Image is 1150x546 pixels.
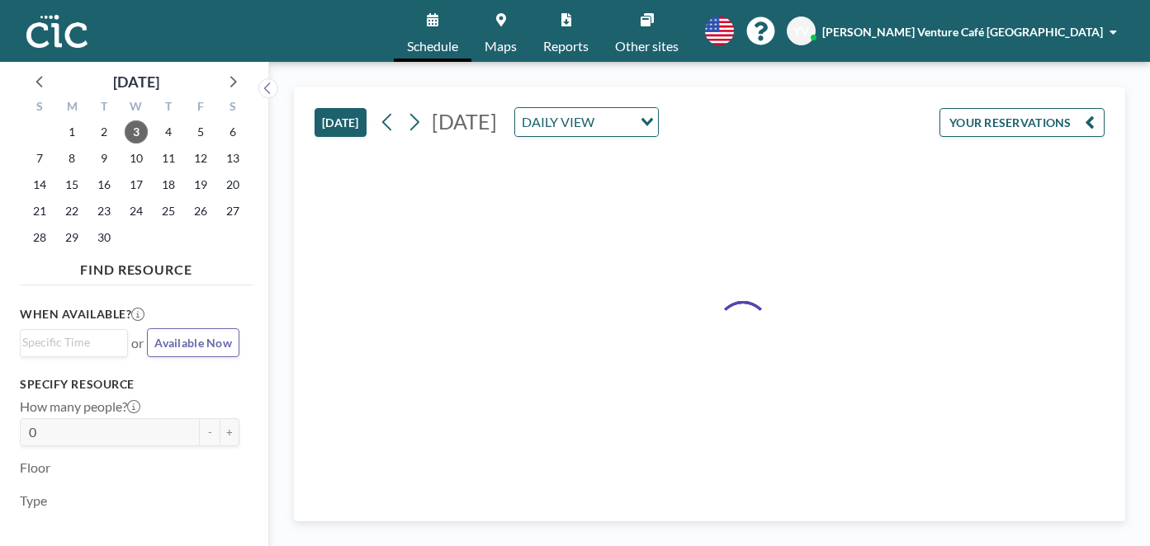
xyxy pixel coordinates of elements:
[28,173,51,196] span: Sunday, September 14, 2025
[125,147,148,170] span: Wednesday, September 10, 2025
[131,335,144,351] span: or
[220,418,239,446] button: +
[518,111,598,133] span: DAILY VIEW
[60,120,83,144] span: Monday, September 1, 2025
[485,40,517,53] span: Maps
[221,147,244,170] span: Saturday, September 13, 2025
[28,200,51,223] span: Sunday, September 21, 2025
[615,40,679,53] span: Other sites
[157,200,180,223] span: Thursday, September 25, 2025
[189,120,212,144] span: Friday, September 5, 2025
[92,200,116,223] span: Tuesday, September 23, 2025
[24,97,56,119] div: S
[113,70,159,93] div: [DATE]
[92,226,116,249] span: Tuesday, September 30, 2025
[125,120,148,144] span: Wednesday, September 3, 2025
[157,173,180,196] span: Thursday, September 18, 2025
[939,108,1105,137] button: YOUR RESERVATIONS
[22,333,118,351] input: Search for option
[189,173,212,196] span: Friday, September 19, 2025
[92,147,116,170] span: Tuesday, September 9, 2025
[221,173,244,196] span: Saturday, September 20, 2025
[152,97,184,119] div: T
[515,108,658,136] div: Search for option
[121,97,153,119] div: W
[125,200,148,223] span: Wednesday, September 24, 2025
[184,97,216,119] div: F
[432,109,497,134] span: [DATE]
[216,97,248,119] div: S
[221,120,244,144] span: Saturday, September 6, 2025
[157,120,180,144] span: Thursday, September 4, 2025
[20,398,140,415] label: How many people?
[88,97,121,119] div: T
[92,173,116,196] span: Tuesday, September 16, 2025
[60,147,83,170] span: Monday, September 8, 2025
[60,200,83,223] span: Monday, September 22, 2025
[315,108,367,137] button: [DATE]
[154,336,232,350] span: Available Now
[543,40,589,53] span: Reports
[793,24,809,39] span: YV
[157,147,180,170] span: Thursday, September 11, 2025
[28,147,51,170] span: Sunday, September 7, 2025
[20,492,47,509] label: Type
[20,459,50,476] label: Floor
[20,255,253,278] h4: FIND RESOURCE
[28,226,51,249] span: Sunday, September 28, 2025
[822,25,1103,39] span: [PERSON_NAME] Venture Café [GEOGRAPHIC_DATA]
[21,330,127,355] div: Search for option
[200,418,220,446] button: -
[92,120,116,144] span: Tuesday, September 2, 2025
[147,328,239,357] button: Available Now
[26,15,88,48] img: organization-logo
[407,40,458,53] span: Schedule
[189,147,212,170] span: Friday, September 12, 2025
[20,377,239,392] h3: Specify resource
[599,111,631,133] input: Search for option
[60,226,83,249] span: Monday, September 29, 2025
[189,200,212,223] span: Friday, September 26, 2025
[60,173,83,196] span: Monday, September 15, 2025
[56,97,88,119] div: M
[221,200,244,223] span: Saturday, September 27, 2025
[125,173,148,196] span: Wednesday, September 17, 2025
